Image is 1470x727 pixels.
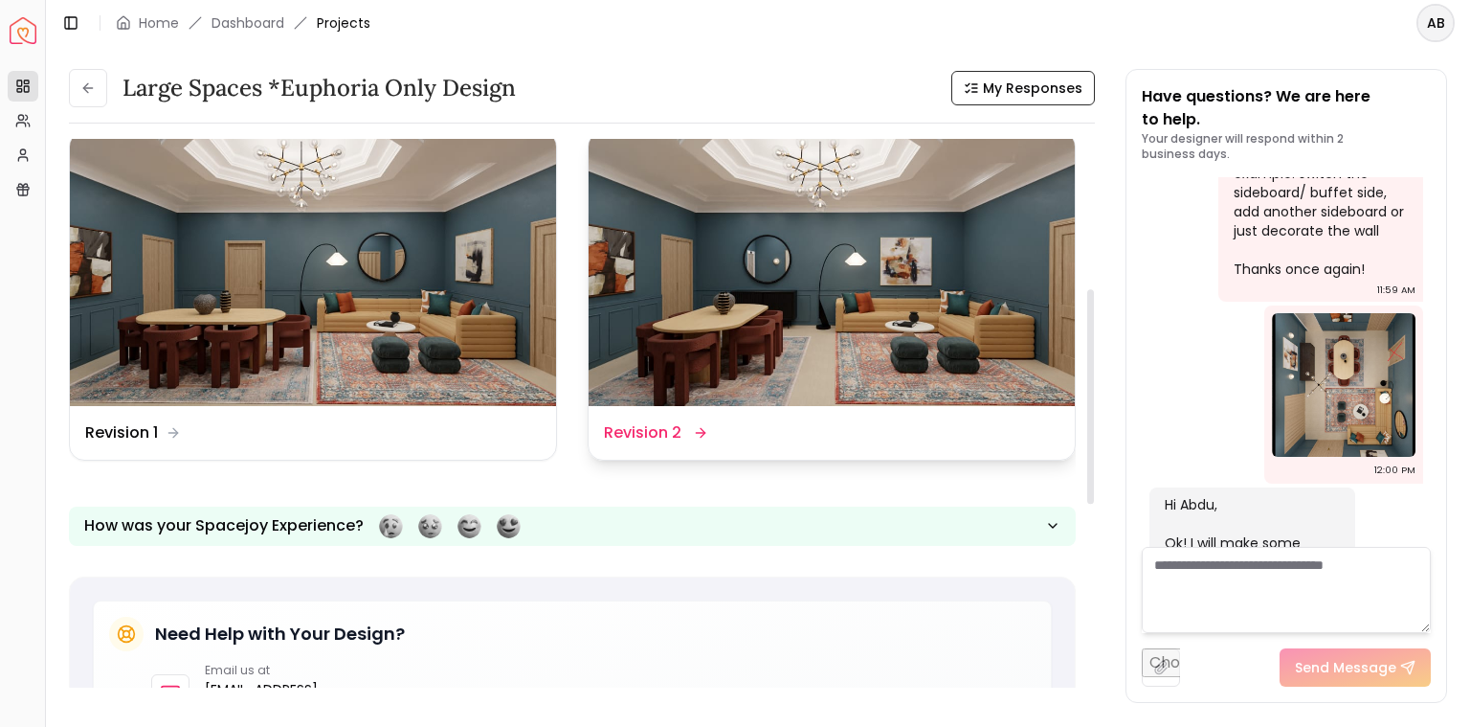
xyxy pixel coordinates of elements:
[588,131,1076,461] a: Revision 2Revision 2
[212,13,284,33] a: Dashboard
[1416,4,1455,42] button: AB
[1377,281,1415,300] div: 11:59 AM
[205,678,349,724] a: [EMAIL_ADDRESS][DOMAIN_NAME]
[1165,495,1336,610] div: Hi Abdu, Ok! I will make some minor adjustments to the design and get back to you!
[10,17,36,44] a: Spacejoy
[10,17,36,44] img: Spacejoy Logo
[1418,6,1453,40] span: AB
[1142,85,1431,131] p: Have questions? We are here to help.
[983,79,1082,98] span: My Responses
[116,13,370,33] nav: breadcrumb
[69,507,1076,546] button: How was your Spacejoy Experience?Feeling terribleFeeling badFeeling goodFeeling awesome
[69,131,557,461] a: Revision 1 Revision 1
[155,621,405,647] h5: Need Help with Your Design?
[951,71,1095,105] button: My Responses
[84,514,364,537] p: How was your Spacejoy Experience?
[139,13,179,33] a: Home
[589,132,1075,406] img: Revision 2
[122,73,516,103] h3: Large Spaces *Euphoria Only design
[85,421,158,444] dd: Revision 1
[1374,461,1415,480] div: 12:00 PM
[205,663,349,678] p: Email us at
[604,421,681,444] dd: Revision 2
[70,132,556,406] img: Revision 1
[1272,313,1415,457] img: Chat Image
[317,13,370,33] span: Projects
[1142,131,1431,162] p: Your designer will respond within 2 business days.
